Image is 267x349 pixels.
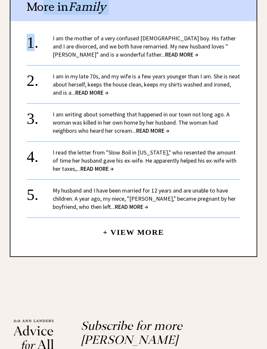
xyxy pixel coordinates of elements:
a: I read the letter from "Slow Boil in [US_STATE]," who resented the amount of time her husband gav... [53,149,236,172]
div: 4. [27,148,53,160]
a: I am the mother of a very confused [DEMOGRAPHIC_DATA] boy. His father and I are divorced, and we ... [53,34,236,58]
div: 3. [27,110,53,122]
span: READ MORE → [136,127,169,134]
span: READ MORE → [75,89,108,96]
div: 1. [27,34,53,46]
a: My husband and I have been married for 12 years and are unable to have children. A year ago, my n... [53,187,236,210]
span: READ MORE → [115,203,148,210]
a: + View More [103,222,164,236]
div: 5. [27,186,53,198]
div: 2. [27,72,53,84]
a: I am in my late 70s, and my wife is a few years younger than I am. She is neat about herself, kee... [53,73,240,96]
span: READ MORE → [80,165,114,172]
a: I am writing about something that happened in our town not long ago. A woman was killed in her ow... [53,111,230,134]
span: READ MORE → [165,51,198,58]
